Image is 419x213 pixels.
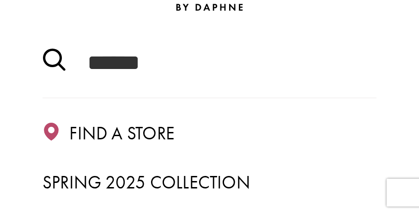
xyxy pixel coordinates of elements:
span: Find a store [69,122,175,145]
input: Search [43,27,376,98]
a: Find a store [43,119,376,148]
a: Spring 2025 Collection [43,169,376,197]
div: Search form [43,27,376,98]
span: Spring 2025 Collection [43,171,250,194]
button: Submit Search [43,45,66,81]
